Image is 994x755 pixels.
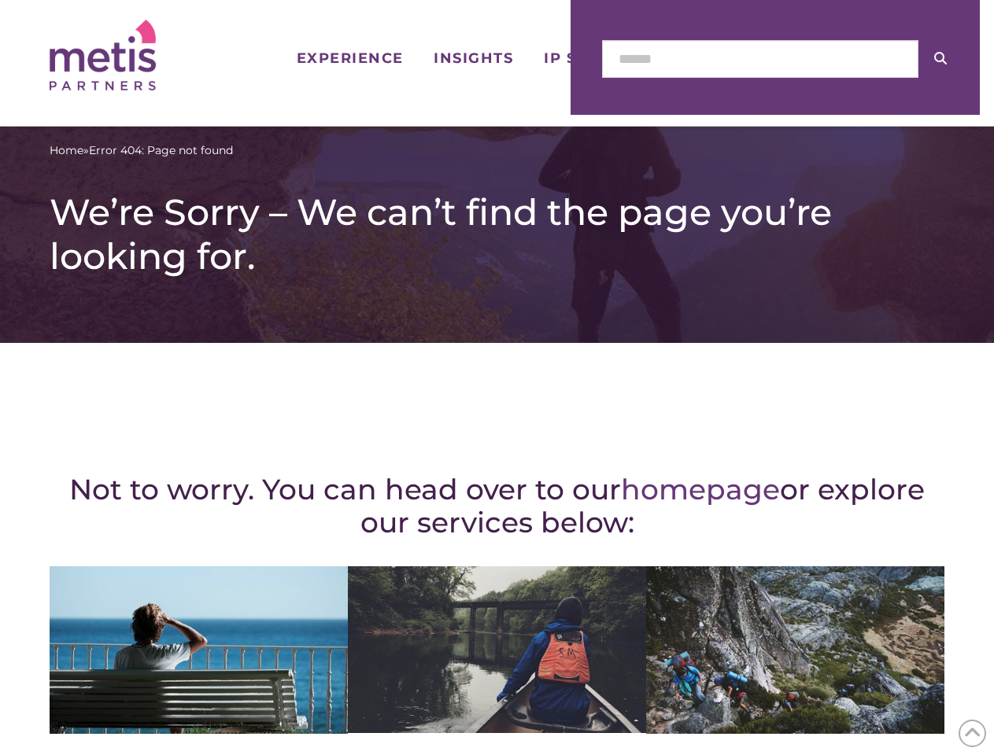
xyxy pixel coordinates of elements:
span: IP Sales [544,51,619,65]
h1: We’re Sorry – We can’t find the page you’re looking for. [50,190,944,278]
span: Back to Top [959,720,986,747]
span: Experience [297,51,404,65]
a: Home [50,142,83,159]
span: Error 404: Page not found [89,142,233,159]
h2: Not to worry. You can head over to our or explore our services below: [50,473,944,539]
a: homepage [621,472,780,506]
span: » [50,142,233,159]
span: Insights [434,51,513,65]
img: Metis Partners [50,20,156,90]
